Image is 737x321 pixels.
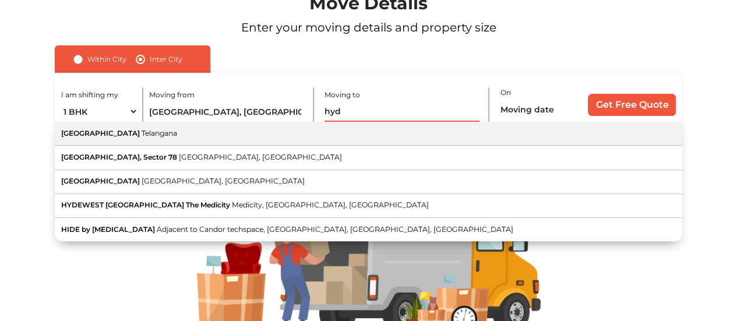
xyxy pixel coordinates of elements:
span: [GEOGRAPHIC_DATA], [GEOGRAPHIC_DATA] [142,177,305,185]
span: [GEOGRAPHIC_DATA] [61,129,140,137]
button: [GEOGRAPHIC_DATA]Telangana [55,122,682,146]
span: HIDE by [MEDICAL_DATA] [61,225,155,234]
label: Within City [87,52,126,66]
label: Moving to [325,90,360,100]
input: Get Free Quote [588,94,676,116]
label: Moving from [149,90,194,100]
label: On [500,87,511,98]
p: Enter your moving details and property size [30,19,708,36]
span: HYDEWEST [GEOGRAPHIC_DATA] The Medicity [61,200,230,209]
button: [GEOGRAPHIC_DATA][GEOGRAPHIC_DATA], [GEOGRAPHIC_DATA] [55,170,682,194]
span: Telangana [142,129,177,137]
button: HYDEWEST [GEOGRAPHIC_DATA] The MedicityMedicity, [GEOGRAPHIC_DATA], [GEOGRAPHIC_DATA] [55,194,682,218]
span: Adjacent to Candor techspace, [GEOGRAPHIC_DATA], [GEOGRAPHIC_DATA], [GEOGRAPHIC_DATA] [157,225,513,234]
span: [GEOGRAPHIC_DATA], Sector 78 [61,153,177,161]
label: Is flexible? [514,119,550,132]
input: Moving date [500,99,579,119]
button: [GEOGRAPHIC_DATA], Sector 78[GEOGRAPHIC_DATA], [GEOGRAPHIC_DATA] [55,146,682,170]
input: Select City [325,101,479,122]
label: I am shifting my [61,90,118,100]
span: [GEOGRAPHIC_DATA], [GEOGRAPHIC_DATA] [179,153,342,161]
input: Select City [149,101,304,122]
label: Inter City [150,52,182,66]
button: HIDE by [MEDICAL_DATA]Adjacent to Candor techspace, [GEOGRAPHIC_DATA], [GEOGRAPHIC_DATA], [GEOGRA... [55,218,682,241]
span: [GEOGRAPHIC_DATA] [61,177,140,185]
span: Medicity, [GEOGRAPHIC_DATA], [GEOGRAPHIC_DATA] [232,200,429,209]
